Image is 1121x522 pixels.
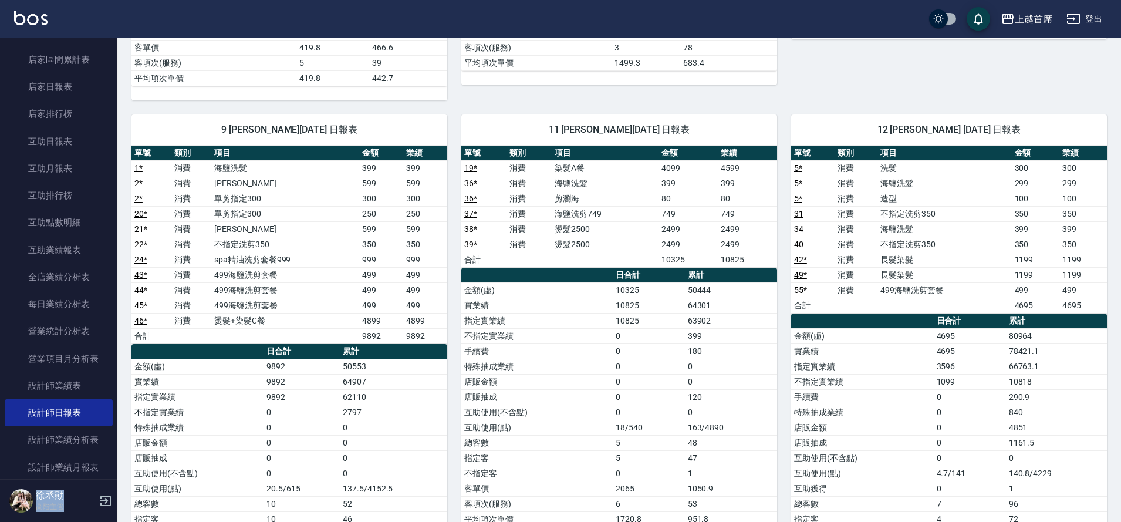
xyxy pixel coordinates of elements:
[171,191,211,206] td: 消費
[461,435,613,450] td: 總客數
[296,55,369,70] td: 5
[791,343,934,359] td: 實業績
[552,160,659,176] td: 染髮A餐
[9,489,33,513] img: Person
[680,40,777,55] td: 78
[5,426,113,453] a: 設計師業績分析表
[461,450,613,466] td: 指定客
[613,481,684,496] td: 2065
[791,435,934,450] td: 店販抽成
[791,374,934,389] td: 不指定實業績
[1012,252,1059,267] td: 1199
[340,450,447,466] td: 0
[131,405,264,420] td: 不指定實業績
[171,267,211,282] td: 消費
[211,267,359,282] td: 499海鹽洗剪套餐
[1006,420,1107,435] td: 4851
[264,389,340,405] td: 9892
[685,389,777,405] td: 120
[131,374,264,389] td: 實業績
[131,328,171,343] td: 合計
[835,160,878,176] td: 消費
[613,450,684,466] td: 5
[934,359,1006,374] td: 3596
[359,298,403,313] td: 499
[685,405,777,420] td: 0
[211,160,359,176] td: 海鹽洗髮
[613,268,684,283] th: 日合計
[403,252,447,267] td: 999
[264,374,340,389] td: 9892
[461,420,613,435] td: 互助使用(點)
[552,176,659,191] td: 海鹽洗髮
[131,389,264,405] td: 指定實業績
[340,405,447,420] td: 2797
[1012,176,1059,191] td: 299
[359,146,403,161] th: 金額
[791,328,934,343] td: 金額(虛)
[131,146,447,344] table: a dense table
[507,191,552,206] td: 消費
[369,40,447,55] td: 466.6
[403,191,447,206] td: 300
[877,206,1011,221] td: 不指定洗剪350
[934,481,1006,496] td: 0
[613,496,684,511] td: 6
[5,318,113,345] a: 營業統計分析表
[685,435,777,450] td: 48
[659,252,718,267] td: 10325
[1059,221,1107,237] td: 399
[552,191,659,206] td: 剪瀏海
[461,40,612,55] td: 客項次(服務)
[877,282,1011,298] td: 499海鹽洗剪套餐
[5,291,113,318] a: 每日業績分析表
[1059,206,1107,221] td: 350
[1012,160,1059,176] td: 300
[934,450,1006,466] td: 0
[877,221,1011,237] td: 海鹽洗髮
[613,313,684,328] td: 10825
[131,40,296,55] td: 客單價
[131,420,264,435] td: 特殊抽成業績
[835,267,878,282] td: 消費
[264,450,340,466] td: 0
[934,314,1006,329] th: 日合計
[5,155,113,182] a: 互助月報表
[507,237,552,252] td: 消費
[5,46,113,73] a: 店家區間累計表
[1012,221,1059,237] td: 399
[794,209,803,218] a: 31
[461,481,613,496] td: 客單價
[835,146,878,161] th: 類別
[1006,314,1107,329] th: 累計
[680,55,777,70] td: 683.4
[934,405,1006,420] td: 0
[685,359,777,374] td: 0
[1012,237,1059,252] td: 350
[171,160,211,176] td: 消費
[403,206,447,221] td: 250
[5,73,113,100] a: 店家日報表
[5,399,113,426] a: 設計師日報表
[685,298,777,313] td: 64301
[552,146,659,161] th: 項目
[791,359,934,374] td: 指定實業績
[340,481,447,496] td: 137.5/4152.5
[835,282,878,298] td: 消費
[1012,206,1059,221] td: 350
[461,359,613,374] td: 特殊抽成業績
[659,206,718,221] td: 749
[264,481,340,496] td: 20.5/615
[685,268,777,283] th: 累計
[264,435,340,450] td: 0
[403,237,447,252] td: 350
[552,206,659,221] td: 海鹽洗剪749
[791,146,1107,314] table: a dense table
[1059,176,1107,191] td: 299
[1006,496,1107,511] td: 96
[934,435,1006,450] td: 0
[264,496,340,511] td: 10
[996,7,1057,31] button: 上越首席
[612,55,680,70] td: 1499.3
[934,420,1006,435] td: 0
